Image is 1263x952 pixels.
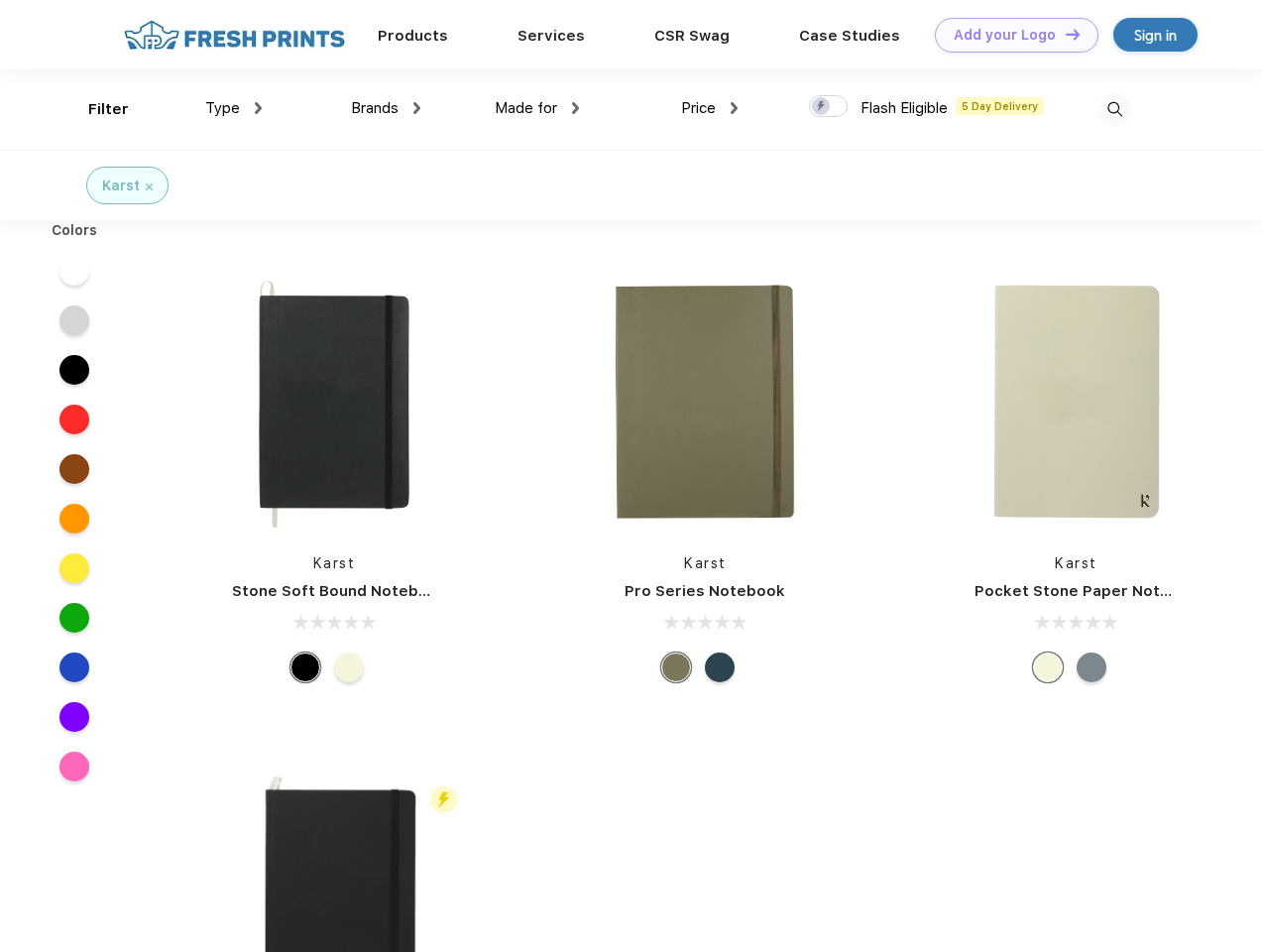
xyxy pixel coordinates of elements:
[290,653,320,682] div: Black
[146,183,153,190] img: filter_cancel.svg
[1077,653,1106,682] div: Gray
[954,27,1056,44] div: Add your Logo
[1113,18,1198,52] a: Sign in
[1066,29,1080,40] img: DT
[430,786,457,813] img: flash_active_toggle.svg
[573,270,837,534] img: func=resize&h=266
[705,653,735,682] div: Navy
[255,102,262,114] img: dropdown.png
[572,102,579,114] img: dropdown.png
[202,270,466,534] img: func=resize&h=266
[654,27,730,45] a: CSR Swag
[661,653,691,682] div: Olive
[1098,93,1131,126] img: desktop_search.svg
[1134,24,1177,47] div: Sign in
[351,99,399,117] span: Brands
[378,27,448,45] a: Products
[413,102,420,114] img: dropdown.png
[684,555,727,571] a: Karst
[1033,653,1063,682] div: Beige
[88,98,129,121] div: Filter
[861,99,948,117] span: Flash Eligible
[517,27,585,45] a: Services
[118,18,351,53] img: fo%20logo%202.webp
[1055,555,1097,571] a: Karst
[232,582,447,600] a: Stone Soft Bound Notebook
[956,97,1044,115] span: 5 Day Delivery
[102,176,140,196] div: Karst
[945,270,1208,534] img: func=resize&h=266
[313,555,356,571] a: Karst
[975,582,1208,600] a: Pocket Stone Paper Notebook
[334,653,364,682] div: Beige
[205,99,240,117] span: Type
[681,99,716,117] span: Price
[495,99,557,117] span: Made for
[625,582,785,600] a: Pro Series Notebook
[731,102,738,114] img: dropdown.png
[37,220,113,241] div: Colors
